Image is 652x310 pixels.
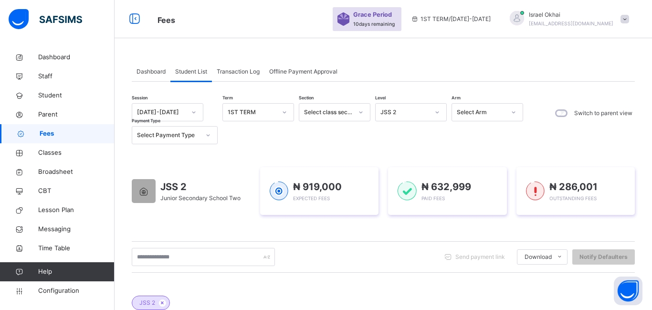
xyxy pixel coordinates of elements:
span: Arm [452,95,461,100]
div: IsraelOkhai [500,11,634,28]
span: session/term information [411,15,491,23]
div: 1ST TERM [228,108,276,117]
span: Session [132,95,147,100]
span: Israel Okhai [529,11,613,19]
span: ₦ 286,001 [549,181,598,192]
span: CBT [38,186,115,196]
div: Select Arm [457,108,505,117]
span: Outstanding Fees [549,195,597,201]
label: Switch to parent view [574,109,632,118]
span: Junior Secondary School Two [160,194,241,202]
span: Fees [158,15,175,25]
span: ₦ 632,999 [421,181,471,192]
span: Parent [38,110,115,119]
img: safsims [9,9,82,29]
span: Grace Period [353,10,392,19]
span: Broadsheet [38,167,115,177]
div: [DATE]-[DATE] [137,108,186,117]
span: Offline Payment Approval [269,67,337,76]
span: Messaging [38,224,115,234]
span: Send payment link [455,253,505,261]
img: expected-1.03dd87d44185fb6c27cc9b2570c10499.svg [270,182,289,201]
span: 10 days remaining [353,21,395,27]
span: Level [375,95,386,100]
span: Download [525,253,552,261]
span: Section [299,95,314,100]
span: [EMAIL_ADDRESS][DOMAIN_NAME] [529,21,613,26]
span: Dashboard [137,67,166,76]
span: Fees [40,129,115,139]
span: Transaction Log [217,67,260,76]
span: Lesson Plan [38,205,115,215]
div: Select class section [304,108,353,117]
img: paid-1.3eb1404cbcb1d3b736510a26bbfa3ccb.svg [398,182,417,201]
span: Student List [175,67,207,76]
span: Classes [38,148,115,158]
div: Select Payment Type [137,131,200,139]
span: Time Table [38,244,115,253]
img: outstanding-1.146d663e52f09953f639664a84e30106.svg [526,182,545,201]
span: Payment Type [132,118,160,123]
span: ₦ 919,000 [293,181,342,192]
span: Student [38,91,115,100]
span: Notify Defaulters [579,253,628,261]
span: JSS 2 [160,180,241,194]
span: Dashboard [38,53,115,62]
button: Open asap [614,277,642,305]
span: Paid Fees [421,195,445,201]
img: sticker-purple.71386a28dfed39d6af7621340158ba97.svg [337,12,349,26]
span: Staff [38,72,115,81]
span: Configuration [38,286,114,296]
div: JSS 2 [380,108,429,117]
span: Term [222,95,233,100]
span: Help [38,267,114,277]
span: JSS 2 [139,299,155,307]
span: Expected Fees [293,195,330,201]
